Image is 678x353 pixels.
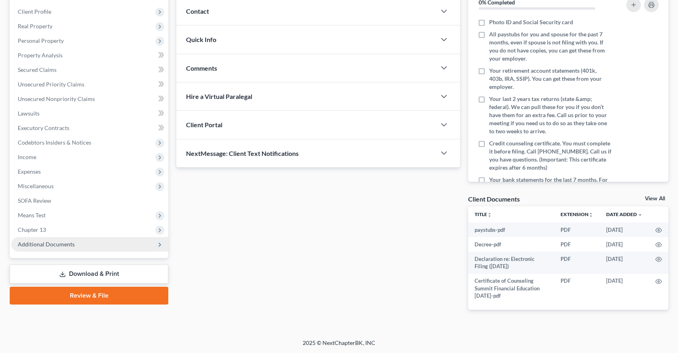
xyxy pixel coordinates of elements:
[554,223,600,237] td: PDF
[11,121,168,135] a: Executory Contracts
[11,193,168,208] a: SOFA Review
[10,265,168,284] a: Download & Print
[18,81,84,88] span: Unsecured Priority Claims
[186,149,299,157] span: NextMessage: Client Text Notifications
[18,183,54,189] span: Miscellaneous
[487,212,492,217] i: unfold_more
[18,37,64,44] span: Personal Property
[18,226,46,233] span: Chapter 13
[489,67,611,91] span: Your retirement account statements (401k, 403b, IRA, SSIP). You can get these from your employer.
[186,7,209,15] span: Contact
[600,252,649,274] td: [DATE]
[18,168,41,175] span: Expenses
[11,106,168,121] a: Lawsuits
[18,197,51,204] span: SOFA Review
[186,92,252,100] span: Hire a Virtual Paralegal
[475,211,492,217] a: Titleunfold_more
[468,252,554,274] td: Declaration re: Electronic Filing ([DATE])
[18,66,56,73] span: Secured Claims
[18,95,95,102] span: Unsecured Nonpriority Claims
[600,237,649,252] td: [DATE]
[18,153,36,160] span: Income
[11,63,168,77] a: Secured Claims
[489,139,611,172] span: Credit counseling certificate. You must complete it before filing. Call [PHONE_NUMBER]. Call us i...
[489,95,611,135] span: Your last 2 years tax returns (state &amp; federal). We can pull these for you if you don’t have ...
[186,121,222,128] span: Client Portal
[11,77,168,92] a: Unsecured Priority Claims
[10,287,168,305] a: Review & File
[18,110,40,117] span: Lawsuits
[588,212,593,217] i: unfold_more
[606,211,642,217] a: Date Added expand_more
[561,211,593,217] a: Extensionunfold_more
[11,48,168,63] a: Property Analysis
[18,124,69,131] span: Executory Contracts
[18,139,91,146] span: Codebtors Insiders & Notices
[554,274,600,303] td: PDF
[638,212,642,217] i: expand_more
[554,252,600,274] td: PDF
[468,274,554,303] td: Certificate of Counseling Summit Financial Education [DATE]-pdf
[186,64,217,72] span: Comments
[489,176,611,192] span: Your bank statements for the last 7 months. For all accounts.
[489,30,611,63] span: All paystubs for you and spouse for the past 7 months, even if spouse is not filing with you. If ...
[645,196,665,202] a: View All
[18,52,63,59] span: Property Analysis
[11,92,168,106] a: Unsecured Nonpriority Claims
[18,212,46,219] span: Means Test
[18,23,52,29] span: Real Property
[554,237,600,252] td: PDF
[489,18,573,26] span: Photo ID and Social Security card
[600,223,649,237] td: [DATE]
[18,241,75,248] span: Additional Documents
[468,223,554,237] td: paystubs-pdf
[186,36,216,43] span: Quick Info
[468,195,520,203] div: Client Documents
[600,274,649,303] td: [DATE]
[18,8,51,15] span: Client Profile
[468,237,554,252] td: Decree-pdf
